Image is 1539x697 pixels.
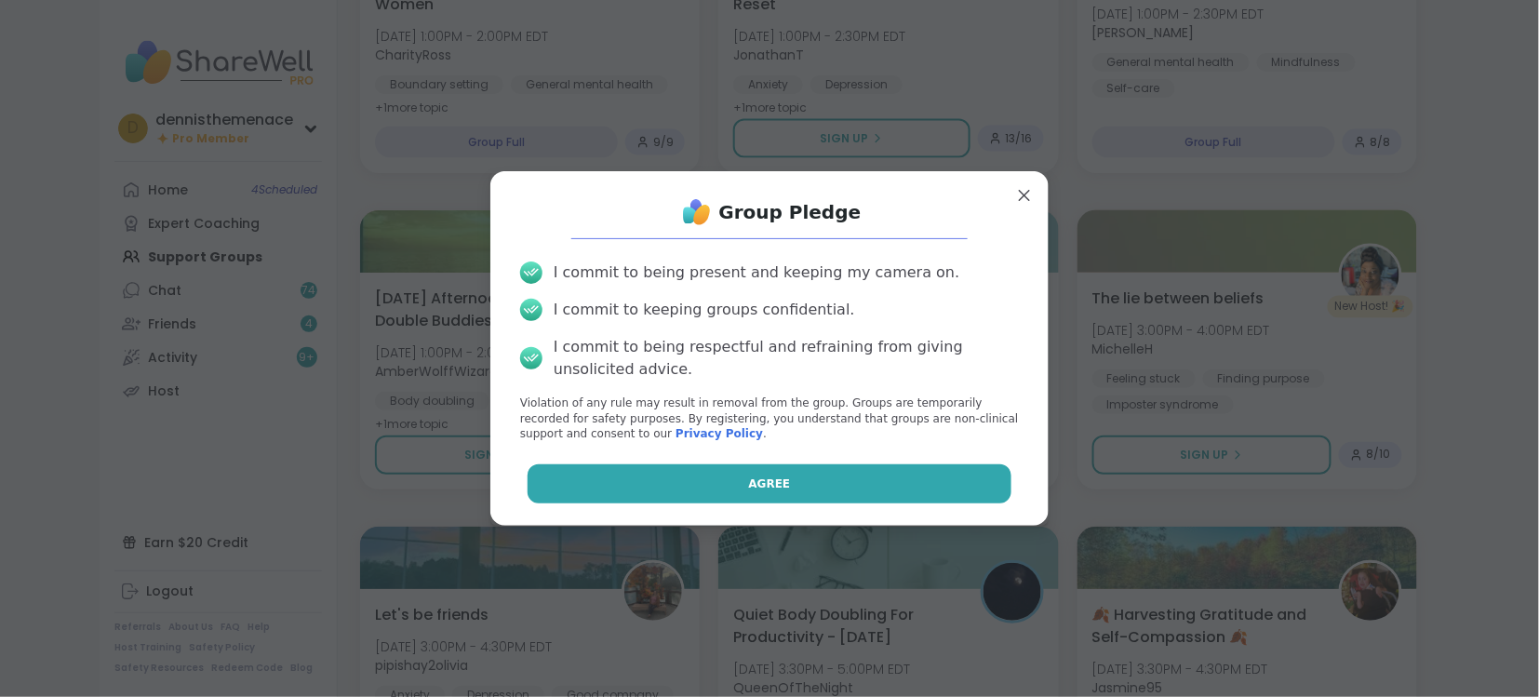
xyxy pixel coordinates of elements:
p: Violation of any rule may result in removal from the group. Groups are temporarily recorded for s... [520,395,1019,442]
div: I commit to keeping groups confidential. [554,299,855,321]
a: Privacy Policy [676,427,763,440]
div: I commit to being present and keeping my camera on. [554,261,959,284]
button: Agree [528,464,1012,503]
img: ShareWell Logo [678,194,716,231]
span: Agree [749,476,791,492]
div: I commit to being respectful and refraining from giving unsolicited advice. [554,336,1019,381]
h1: Group Pledge [719,199,862,225]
